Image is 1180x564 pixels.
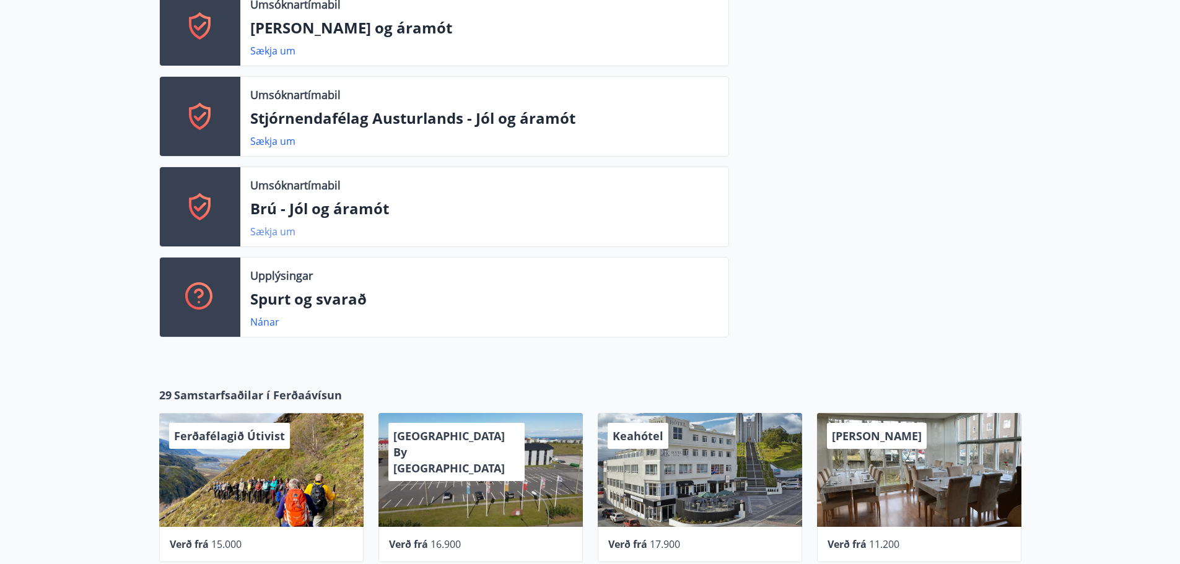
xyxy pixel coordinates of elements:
[613,428,663,443] span: Keahótel
[250,177,341,193] p: Umsóknartímabil
[174,387,342,403] span: Samstarfsaðilar í Ferðaávísun
[174,428,285,443] span: Ferðafélagið Útivist
[250,87,341,103] p: Umsóknartímabil
[170,537,209,551] span: Verð frá
[393,428,505,475] span: [GEOGRAPHIC_DATA] By [GEOGRAPHIC_DATA]
[211,537,242,551] span: 15.000
[828,537,867,551] span: Verð frá
[430,537,461,551] span: 16.900
[250,289,719,310] p: Spurt og svarað
[869,537,899,551] span: 11.200
[250,198,719,219] p: Brú - Jól og áramót
[650,537,680,551] span: 17.900
[159,387,172,403] span: 29
[250,108,719,129] p: Stjórnendafélag Austurlands - Jól og áramót
[250,134,295,148] a: Sækja um
[389,537,428,551] span: Verð frá
[608,537,647,551] span: Verð frá
[250,44,295,58] a: Sækja um
[250,267,313,284] p: Upplýsingar
[832,428,922,443] span: [PERSON_NAME]
[250,17,719,38] p: [PERSON_NAME] og áramót
[250,315,279,329] a: Nánar
[250,225,295,238] a: Sækja um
